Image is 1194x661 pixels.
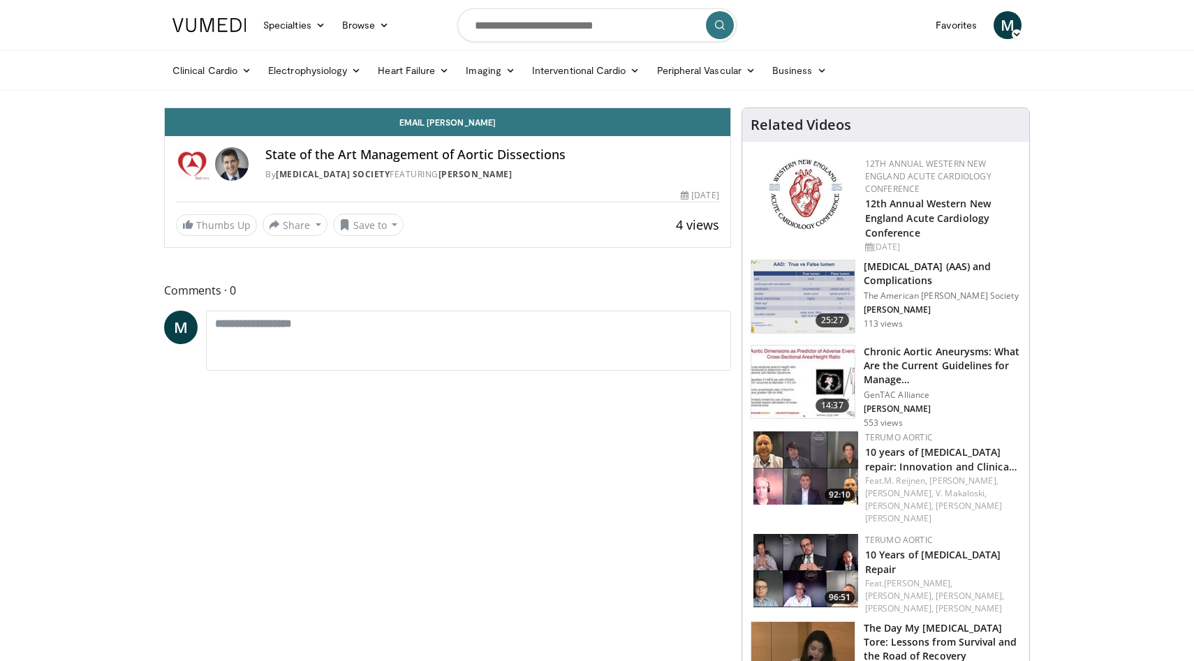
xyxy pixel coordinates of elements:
a: Browse [334,11,398,39]
a: 12th Annual Western New England Acute Cardiology Conference [865,197,991,239]
a: Specialties [255,11,334,39]
a: [PERSON_NAME], [865,602,934,614]
a: [PERSON_NAME] [936,602,1002,614]
h4: State of the Art Management of Aortic Dissections [265,147,719,163]
a: M. Reijnen, [884,475,927,487]
p: 113 views [864,318,903,329]
div: [DATE] [681,189,718,202]
a: Clinical Cardio [164,57,260,84]
img: dec76fb2-56e2-4452-8769-f57b8dff3c9b.150x105_q85_crop-smart_upscale.jpg [753,534,858,607]
a: M [164,311,198,344]
a: M [994,11,1022,39]
a: 92:10 [753,431,858,505]
input: Search topics, interventions [457,8,737,42]
a: 14:37 Chronic Aortic Aneurysms: What Are the Current Guidelines for Manage… GenTAC Alliance [PERS... [751,345,1021,429]
a: Terumo Aortic [865,431,933,443]
a: 96:51 [753,534,858,607]
a: [PERSON_NAME], [865,500,934,512]
img: Heart Valve Society [176,147,209,181]
a: [MEDICAL_DATA] Society [276,168,390,180]
a: [PERSON_NAME], [884,577,952,589]
div: By FEATURING [265,168,719,181]
a: Thumbs Up [176,214,257,236]
a: Business [764,57,835,84]
a: 12th Annual Western New England Acute Cardiology Conference [865,158,992,195]
div: [DATE] [865,241,1018,253]
a: Peripheral Vascular [649,57,764,84]
a: 25:27 [MEDICAL_DATA] (AAS) and Complications The American [PERSON_NAME] Society [PERSON_NAME] 113... [751,260,1021,334]
img: 6ccc95e5-92fb-4556-ac88-59144b238c7c.150x105_q85_crop-smart_upscale.jpg [751,260,855,333]
a: [PERSON_NAME], [936,590,1004,602]
a: 10 Years of [MEDICAL_DATA] Repair [865,548,1001,576]
a: V. Makaloski, [936,487,987,499]
p: 553 views [864,417,903,429]
p: [PERSON_NAME] [864,403,1021,415]
span: 92:10 [825,489,855,501]
img: Avatar [215,147,249,181]
a: Imaging [457,57,524,84]
h3: [MEDICAL_DATA] (AAS) and Complications [864,260,1021,288]
a: Heart Failure [369,57,457,84]
a: [PERSON_NAME], [929,475,998,487]
h3: Chronic Aortic Aneurysms: What Are the Current Guidelines for Manage… [864,345,1021,387]
a: Electrophysiology [260,57,369,84]
a: 10 years of [MEDICAL_DATA] repair: Innovation and Clinica… [865,445,1017,473]
img: VuMedi Logo [172,18,246,32]
span: 25:27 [816,313,849,327]
span: 4 views [676,216,719,233]
button: Share [263,214,327,236]
img: bec577cb-9d8e-4971-b889-002fce88eee8.150x105_q85_crop-smart_upscale.jpg [753,431,858,505]
span: Comments 0 [164,281,731,299]
p: The American [PERSON_NAME] Society [864,290,1021,302]
a: Terumo Aortic [865,534,933,546]
img: 2c4468e2-298d-4c12-b84e-c79871de092d.150x105_q85_crop-smart_upscale.jpg [751,346,855,418]
a: [PERSON_NAME], [865,487,934,499]
img: 0954f259-7907-4053-a817-32a96463ecc8.png.150x105_q85_autocrop_double_scale_upscale_version-0.2.png [767,158,844,231]
button: Save to [333,214,404,236]
a: [PERSON_NAME], [865,590,934,602]
a: Email [PERSON_NAME] [165,108,730,136]
a: Favorites [927,11,985,39]
a: [PERSON_NAME] [PERSON_NAME] [865,500,1003,524]
h4: Related Videos [751,117,851,133]
div: Feat. [865,577,1018,615]
a: Interventional Cardio [524,57,649,84]
p: GenTAC Alliance [864,389,1021,401]
div: Feat. [865,475,1018,525]
span: 14:37 [816,399,849,413]
a: [PERSON_NAME] [438,168,513,180]
p: [PERSON_NAME] [864,304,1021,315]
span: 96:51 [825,591,855,604]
